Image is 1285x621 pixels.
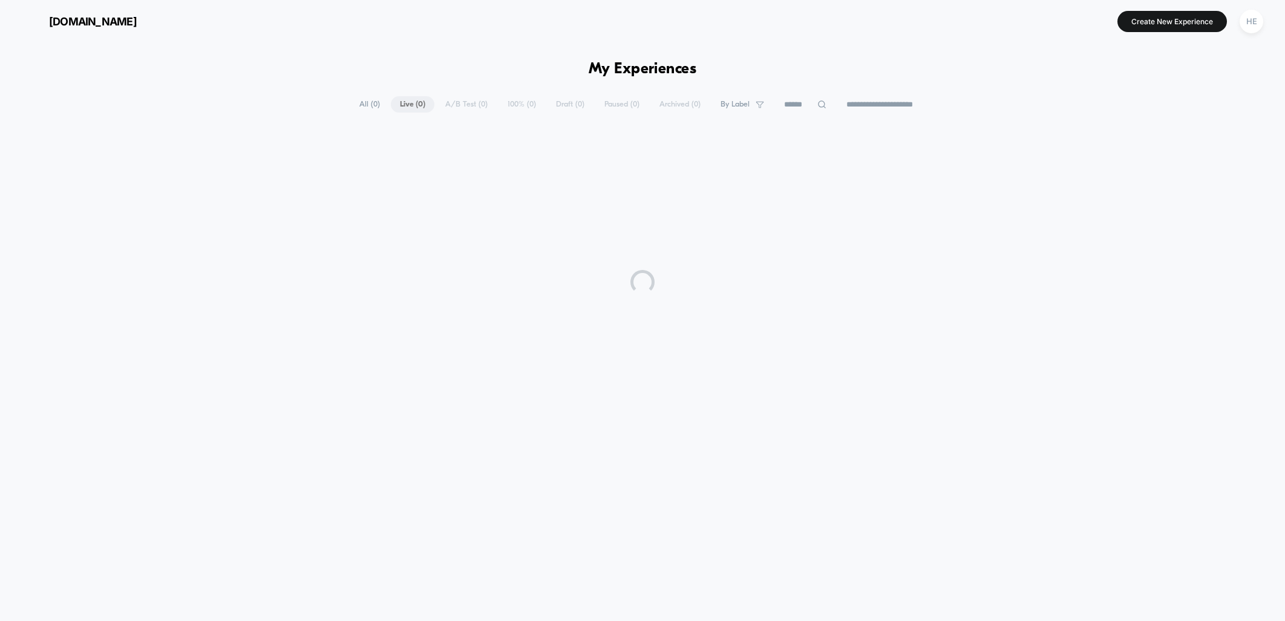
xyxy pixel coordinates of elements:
span: [DOMAIN_NAME] [49,15,137,28]
h1: My Experiences [589,61,697,78]
span: All ( 0 ) [350,96,389,113]
button: [DOMAIN_NAME] [18,11,140,31]
span: By Label [721,100,750,109]
div: HE [1240,10,1263,33]
button: HE [1236,9,1267,34]
button: Create New Experience [1117,11,1227,32]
